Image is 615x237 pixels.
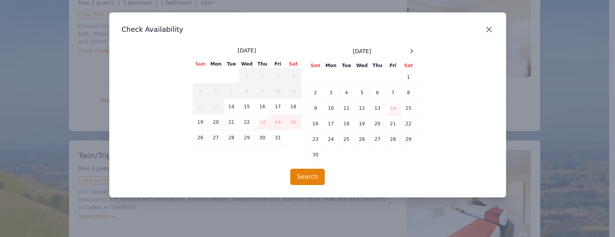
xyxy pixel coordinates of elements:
td: 22 [401,116,416,131]
td: 17 [270,99,286,114]
td: 15 [401,100,416,116]
td: 3 [270,68,286,83]
th: Mon [208,61,224,68]
td: 9 [308,100,323,116]
th: Wed [239,61,255,68]
td: 29 [401,131,416,147]
td: 26 [354,131,370,147]
td: 18 [339,116,354,131]
td: 20 [370,116,385,131]
th: Sat [286,61,301,68]
td: 26 [193,130,208,145]
td: 23 [255,114,270,130]
td: 17 [323,116,339,131]
td: 9 [255,83,270,99]
th: Mon [323,62,339,69]
td: 4 [339,85,354,100]
td: 7 [385,85,401,100]
td: 10 [323,100,339,116]
td: 29 [239,130,255,145]
td: 31 [270,130,286,145]
td: 12 [193,99,208,114]
span: [DATE] [353,47,371,55]
td: 2 [255,68,270,83]
th: Fri [270,61,286,68]
td: 2 [308,85,323,100]
td: 11 [286,83,301,99]
td: 28 [224,130,239,145]
th: Tue [339,62,354,69]
th: Sun [193,61,208,68]
td: 13 [370,100,385,116]
td: 30 [308,147,323,163]
td: 25 [339,131,354,147]
td: 23 [308,131,323,147]
td: 19 [193,114,208,130]
th: Sun [308,62,323,69]
td: 21 [385,116,401,131]
td: 1 [239,68,255,83]
td: 16 [255,99,270,114]
td: 8 [239,83,255,99]
td: 22 [239,114,255,130]
td: 15 [239,99,255,114]
td: 6 [370,85,385,100]
td: 12 [354,100,370,116]
span: [DATE] [238,47,256,54]
td: 13 [208,99,224,114]
td: 3 [323,85,339,100]
td: 19 [354,116,370,131]
td: 14 [385,100,401,116]
td: 30 [255,130,270,145]
td: 20 [208,114,224,130]
td: 27 [208,130,224,145]
td: 28 [385,131,401,147]
td: 25 [286,114,301,130]
td: 1 [401,69,416,85]
th: Sat [401,62,416,69]
td: 5 [193,83,208,99]
td: 27 [370,131,385,147]
th: Wed [354,62,370,69]
td: 4 [286,68,301,83]
td: 11 [339,100,354,116]
td: 10 [270,83,286,99]
td: 8 [401,85,416,100]
td: 6 [208,83,224,99]
th: Fri [385,62,401,69]
td: 21 [224,114,239,130]
td: 18 [286,99,301,114]
td: 24 [323,131,339,147]
td: 7 [224,83,239,99]
th: Tue [224,61,239,68]
button: Search [290,169,325,185]
td: 14 [224,99,239,114]
th: Thu [370,62,385,69]
td: 16 [308,116,323,131]
td: 5 [354,85,370,100]
th: Thu [255,61,270,68]
td: 24 [270,114,286,130]
h3: Check Availability [122,25,494,34]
